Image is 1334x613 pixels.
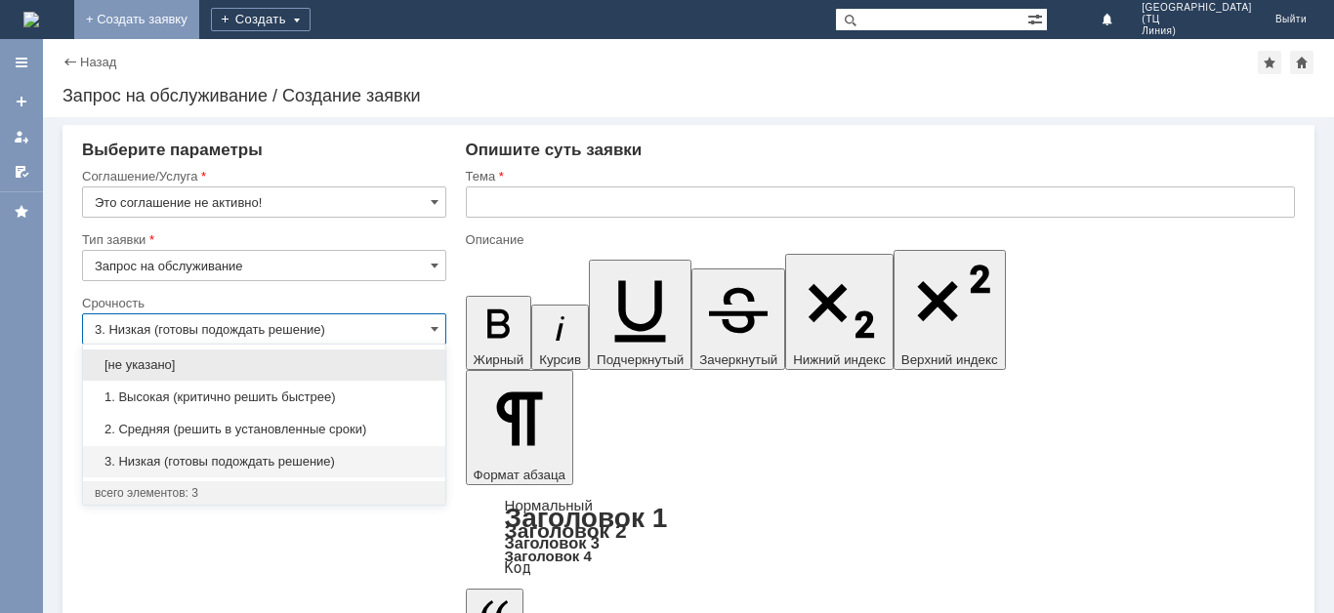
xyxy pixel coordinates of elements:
img: logo [23,12,39,27]
div: Сделать домашней страницей [1290,51,1313,74]
div: Тип заявки [82,233,442,246]
button: Зачеркнутый [691,268,785,370]
span: Верхний индекс [901,352,998,367]
span: (ТЦ [1142,14,1252,25]
a: Назад [80,55,116,69]
span: 1. Высокая (критично решить быстрее) [95,389,434,405]
span: Выберите параметры [82,141,263,159]
span: Нижний индекс [793,352,886,367]
span: Формат абзаца [474,468,565,482]
a: Заголовок 4 [505,548,592,564]
a: Перейти на домашнюю страницу [23,12,39,27]
span: Жирный [474,352,524,367]
button: Курсив [531,305,589,370]
span: 2. Средняя (решить в установленные сроки) [95,422,434,437]
div: Создать [211,8,311,31]
div: Срочность [82,297,442,309]
div: Тема [466,170,1291,183]
div: Формат абзаца [466,499,1295,575]
span: Подчеркнутый [597,352,684,367]
a: Заголовок 2 [505,519,627,542]
span: Курсив [539,352,581,367]
div: всего элементов: 3 [95,485,434,501]
button: Нижний индекс [785,254,894,370]
button: Жирный [466,296,532,370]
span: Линия) [1142,25,1252,37]
button: Верхний индекс [894,250,1006,370]
button: Подчеркнутый [589,260,691,370]
button: Формат абзаца [466,370,573,485]
span: Зачеркнутый [699,352,777,367]
div: Описание [466,233,1291,246]
a: Нормальный [505,497,593,513]
span: Расширенный поиск [1027,9,1047,27]
a: Мои заявки [6,121,37,152]
div: Добавить в избранное [1258,51,1281,74]
a: Заголовок 3 [505,534,600,552]
span: Опишите суть заявки [466,141,643,159]
a: Код [505,559,531,577]
span: [не указано] [95,357,434,373]
span: [GEOGRAPHIC_DATA] [1142,2,1252,14]
a: Создать заявку [6,86,37,117]
a: Заголовок 1 [505,503,668,533]
span: 3. Низкая (готовы подождать решение) [95,454,434,470]
a: Мои согласования [6,156,37,187]
div: Запрос на обслуживание / Создание заявки [63,86,1314,105]
div: Соглашение/Услуга [82,170,442,183]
